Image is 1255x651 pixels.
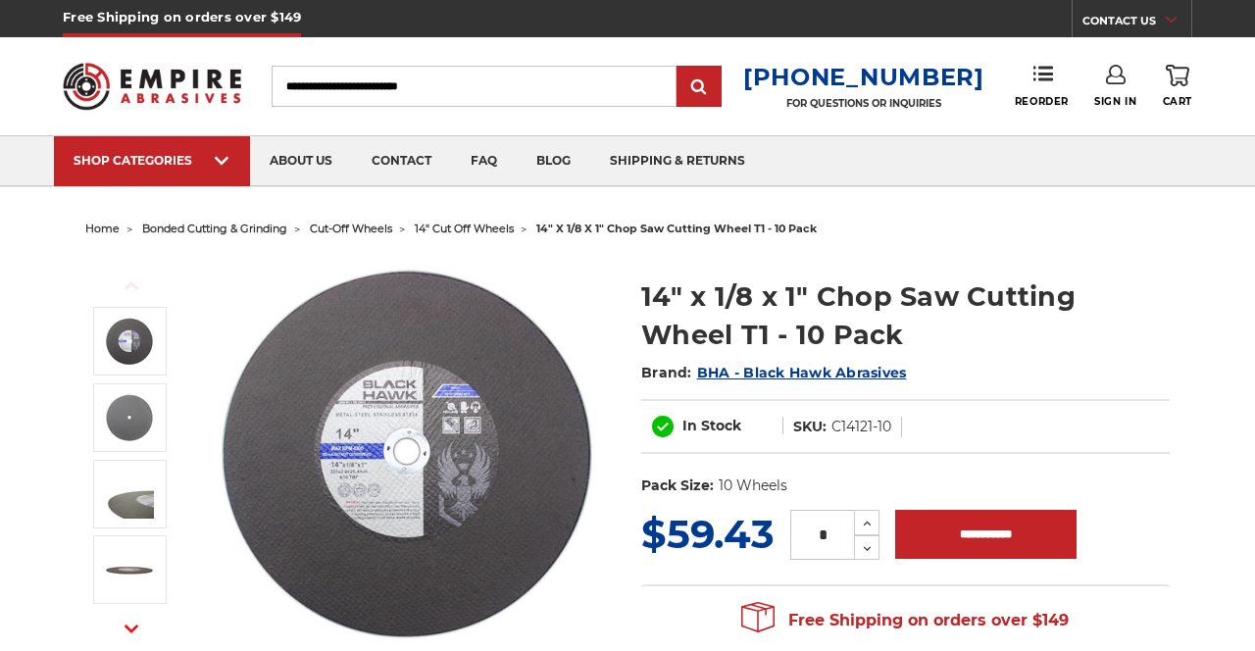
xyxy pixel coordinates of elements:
[415,222,514,235] a: 14" cut off wheels
[697,364,907,381] a: BHA - Black Hawk Abrasives
[641,510,775,558] span: $59.43
[85,222,120,235] a: home
[451,136,517,186] a: faq
[590,136,765,186] a: shipping & returns
[105,545,154,594] img: chop saw cutting disc
[105,393,154,442] img: 14 Inch Cutting Wheel for Chop Saw
[1082,10,1191,37] a: CONTACT US
[1094,95,1136,108] span: Sign In
[743,63,984,91] a: [PHONE_NUMBER]
[641,364,692,381] span: Brand:
[213,257,605,649] img: 14 Inch Chop Saw Wheel
[743,97,984,110] p: FOR QUESTIONS OR INQUIRIES
[682,417,741,434] span: In Stock
[741,601,1069,640] span: Free Shipping on orders over $149
[250,136,352,186] a: about us
[679,68,719,107] input: Submit
[1015,95,1069,108] span: Reorder
[517,136,590,186] a: blog
[793,417,827,437] dt: SKU:
[1163,95,1192,108] span: Cart
[719,476,787,496] dd: 10 Wheels
[831,417,891,437] dd: C14121-10
[105,317,154,366] img: 14 Inch Chop Saw Wheel
[1015,65,1069,107] a: Reorder
[310,222,392,235] a: cut-off wheels
[108,607,155,649] button: Next
[641,476,714,496] dt: Pack Size:
[641,277,1170,354] h1: 14" x 1/8 x 1" Chop Saw Cutting Wheel T1 - 10 Pack
[536,222,817,235] span: 14" x 1/8 x 1" chop saw cutting wheel t1 - 10 pack
[74,153,230,168] div: SHOP CATEGORIES
[142,222,287,235] a: bonded cutting & grinding
[108,265,155,307] button: Previous
[63,51,241,121] img: Empire Abrasives
[105,470,154,519] img: 14 inch stationary chop saw abrasive blade
[352,136,451,186] a: contact
[1163,65,1192,108] a: Cart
